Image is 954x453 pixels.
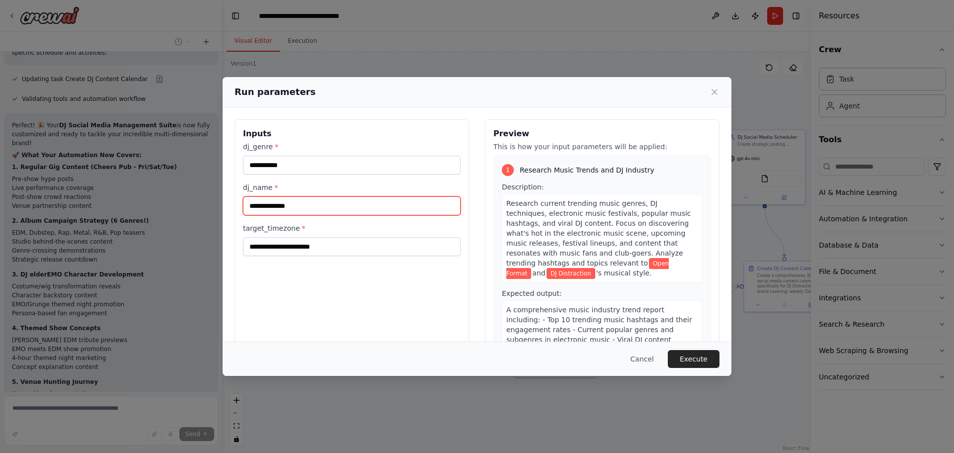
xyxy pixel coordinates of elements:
[506,199,691,267] span: Research current trending music genres, DJ techniques, electronic music festivals, popular music ...
[243,223,461,233] label: target_timezone
[243,182,461,192] label: dj_name
[235,85,316,99] h2: Run parameters
[596,269,652,277] span: 's musical style.
[532,269,545,277] span: and
[493,128,711,140] h3: Preview
[668,350,719,368] button: Execute
[493,142,711,152] p: This is how your input parameters will be applied:
[506,258,669,279] span: Variable: dj_genre
[243,142,461,152] label: dj_genre
[243,128,461,140] h3: Inputs
[623,350,662,368] button: Cancel
[502,289,562,297] span: Expected output:
[506,306,695,383] span: A comprehensive music industry trend report including: - Top 10 trending music hashtags and their...
[502,164,514,176] div: 1
[502,183,544,191] span: Description:
[547,268,595,279] span: Variable: dj_name
[520,165,654,175] span: Research Music Trends and DJ Industry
